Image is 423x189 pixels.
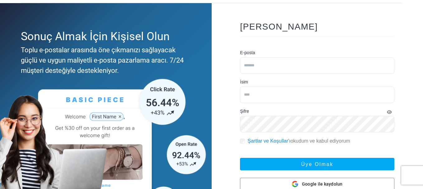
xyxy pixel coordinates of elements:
font: Toplu e-postalar arasında öne çıkmanızı sağlayacak güçlü ve uygun maliyetli e-posta pazarlama ara... [21,46,184,74]
a: Şartlar ve Koşullar'ı [247,138,290,144]
button: Üye olmak [240,158,394,170]
font: Şifre [240,109,249,114]
font: Üye olmak [301,162,333,167]
font: İsim [240,79,248,84]
i: Şifreyi Göster [387,110,392,114]
font: E-posta [240,50,255,55]
font: Google ile kaydolun [302,182,343,187]
font: [PERSON_NAME] [240,22,318,31]
font: okudum ve kabul ediyorum [290,138,350,144]
font: Sonuç Almak İçin Kişisel Olun [21,30,170,43]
